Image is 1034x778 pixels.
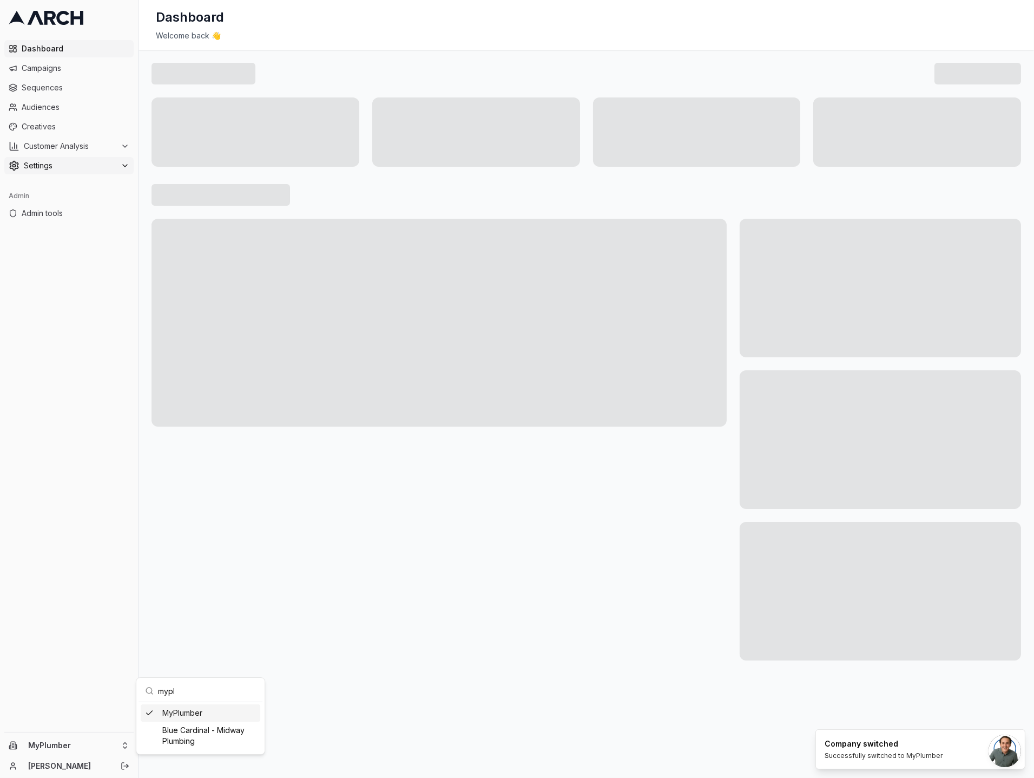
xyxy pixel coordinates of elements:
span: Audiences [22,102,129,113]
span: Dashboard [22,43,129,54]
span: Admin tools [22,208,129,219]
span: Settings [24,160,116,171]
div: Suggestions [139,702,262,752]
div: Admin [4,187,134,205]
span: Customer Analysis [24,141,116,152]
div: Open chat [989,735,1021,767]
input: Search company... [158,680,256,702]
button: Log out [117,759,133,774]
div: Welcome back 👋 [156,30,1017,41]
span: Creatives [22,121,129,132]
div: Successfully switched to MyPlumber [825,751,943,760]
div: MyPlumber [141,704,260,722]
span: Sequences [22,82,129,93]
span: MyPlumber [28,741,116,750]
a: [PERSON_NAME] [28,761,109,772]
div: Company switched [825,738,943,749]
div: Blue Cardinal - Midway Plumbing [141,722,260,750]
h1: Dashboard [156,9,224,26]
span: Campaigns [22,63,129,74]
